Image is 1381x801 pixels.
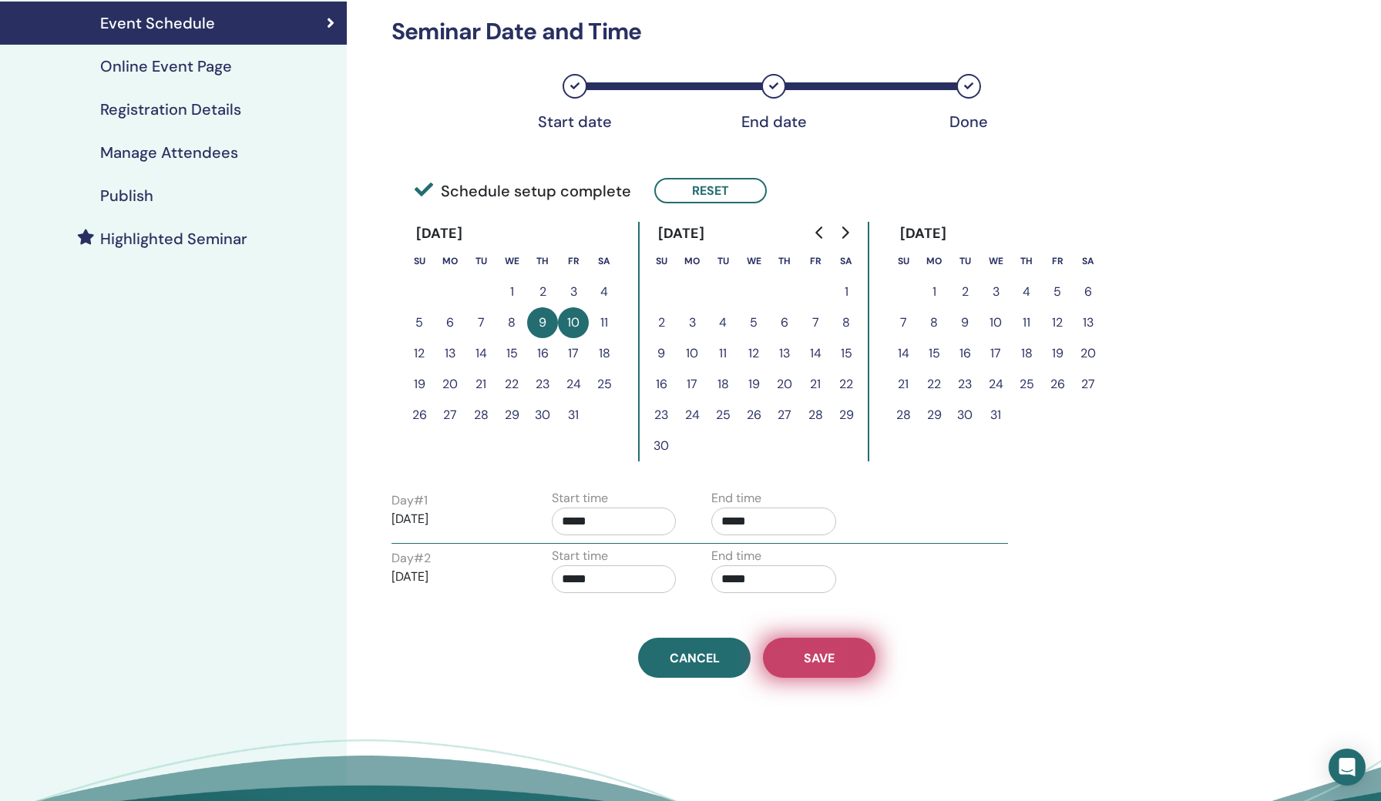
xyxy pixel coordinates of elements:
[465,400,496,431] button: 28
[738,246,769,276] th: Wednesday
[1073,338,1104,369] button: 20
[1042,338,1073,369] button: 19
[1042,369,1073,400] button: 26
[980,276,1011,307] button: 3
[404,246,435,276] th: Sunday
[552,489,608,508] label: Start time
[735,112,812,131] div: End date
[919,369,949,400] button: 22
[738,369,769,400] button: 19
[711,547,761,565] label: End time
[711,489,761,508] label: End time
[558,276,589,307] button: 3
[832,217,857,248] button: Go to next month
[1073,307,1104,338] button: 13
[404,369,435,400] button: 19
[100,14,215,32] h4: Event Schedule
[589,369,620,400] button: 25
[769,369,800,400] button: 20
[435,338,465,369] button: 13
[888,222,959,246] div: [DATE]
[800,400,831,431] button: 28
[919,276,949,307] button: 1
[465,246,496,276] th: Tuesday
[404,222,475,246] div: [DATE]
[677,400,707,431] button: 24
[646,369,677,400] button: 16
[831,338,862,369] button: 15
[536,112,613,131] div: Start date
[1073,276,1104,307] button: 6
[949,276,980,307] button: 2
[435,307,465,338] button: 6
[949,307,980,338] button: 9
[738,338,769,369] button: 12
[800,246,831,276] th: Friday
[888,338,919,369] button: 14
[646,431,677,461] button: 30
[589,246,620,276] th: Saturday
[949,369,980,400] button: 23
[391,568,516,586] p: [DATE]
[527,400,558,431] button: 30
[465,307,496,338] button: 7
[100,230,247,248] h4: Highlighted Seminar
[1042,307,1073,338] button: 12
[980,400,1011,431] button: 31
[1011,338,1042,369] button: 18
[527,338,558,369] button: 16
[527,246,558,276] th: Thursday
[382,18,1132,45] h3: Seminar Date and Time
[435,369,465,400] button: 20
[654,178,767,203] button: Reset
[980,369,1011,400] button: 24
[769,307,800,338] button: 6
[391,549,431,568] label: Day # 2
[677,246,707,276] th: Monday
[670,650,720,666] span: Cancel
[646,307,677,338] button: 2
[888,307,919,338] button: 7
[707,400,738,431] button: 25
[589,276,620,307] button: 4
[527,369,558,400] button: 23
[552,547,608,565] label: Start time
[496,400,527,431] button: 29
[677,338,707,369] button: 10
[677,307,707,338] button: 3
[496,369,527,400] button: 22
[404,400,435,431] button: 26
[831,307,862,338] button: 8
[804,650,835,666] span: Save
[558,400,589,431] button: 31
[391,491,428,510] label: Day # 1
[919,400,949,431] button: 29
[646,400,677,431] button: 23
[646,338,677,369] button: 9
[391,510,516,528] p: [DATE]
[465,338,496,369] button: 14
[831,246,862,276] th: Saturday
[930,112,1007,131] div: Done
[589,307,620,338] button: 11
[831,276,862,307] button: 1
[949,246,980,276] th: Tuesday
[763,638,875,678] button: Save
[888,246,919,276] th: Sunday
[1042,246,1073,276] th: Friday
[919,307,949,338] button: 8
[100,186,153,205] h4: Publish
[808,217,832,248] button: Go to previous month
[465,369,496,400] button: 21
[100,57,232,75] h4: Online Event Page
[800,369,831,400] button: 21
[888,400,919,431] button: 28
[769,246,800,276] th: Thursday
[800,307,831,338] button: 7
[638,638,751,678] a: Cancel
[100,143,238,162] h4: Manage Attendees
[919,338,949,369] button: 15
[831,369,862,400] button: 22
[404,307,435,338] button: 5
[496,276,527,307] button: 1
